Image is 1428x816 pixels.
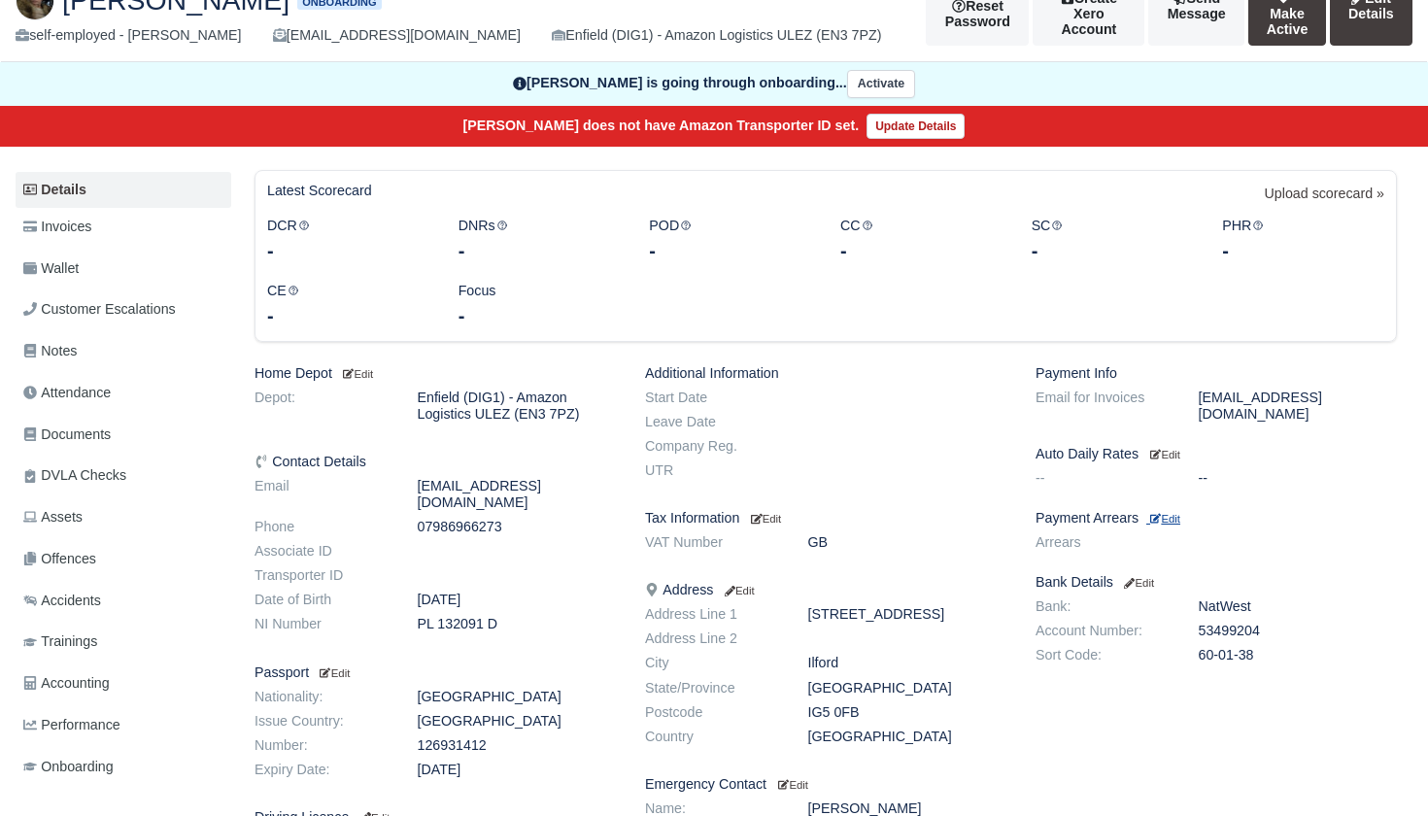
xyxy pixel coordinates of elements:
dd: [GEOGRAPHIC_DATA] [403,713,631,730]
a: Wallet [16,250,231,288]
a: Edit [1146,446,1180,461]
dt: Postcode [630,704,794,721]
small: Edit [778,779,808,791]
span: DVLA Checks [23,464,126,487]
dt: NI Number [240,616,403,632]
h6: Payment Arrears [1036,510,1397,527]
h6: Contact Details [255,454,616,470]
small: Edit [317,667,350,679]
h6: Home Depot [255,365,616,382]
span: Invoices [23,216,91,238]
span: Accidents [23,590,101,612]
span: Performance [23,714,120,736]
a: Onboarding [16,748,231,786]
dt: Address Line 2 [630,630,794,647]
span: Accounting [23,672,110,695]
dt: Associate ID [240,543,403,560]
span: Documents [23,424,111,446]
div: CE [253,280,444,329]
div: CC [826,215,1017,264]
a: Edit [340,365,373,381]
dt: VAT Number [630,534,794,551]
dd: 53499204 [1184,623,1412,639]
dd: [GEOGRAPHIC_DATA] [403,689,631,705]
div: POD [634,215,826,264]
dd: [DATE] [403,592,631,608]
span: Notes [23,340,77,362]
h6: Passport [255,664,616,681]
a: Upload scorecard » [1265,183,1384,215]
a: Accounting [16,664,231,702]
h6: Latest Scorecard [267,183,372,199]
dt: Country [630,729,794,745]
small: Edit [1150,513,1180,525]
small: Edit [721,585,754,596]
dt: State/Province [630,680,794,697]
div: Enfield (DIG1) - Amazon Logistics ULEZ (EN3 7PZ) [552,24,881,47]
a: Update Details [867,114,965,139]
dt: Address Line 1 [630,606,794,623]
a: Edit [774,776,808,792]
div: Focus [444,280,635,329]
dt: Bank: [1021,598,1184,615]
a: Customer Escalations [16,290,231,328]
a: Edit [317,664,350,680]
div: - [267,302,429,329]
dd: Ilford [794,655,1022,671]
dt: Nationality: [240,689,403,705]
a: Invoices [16,208,231,246]
div: - [840,237,1003,264]
div: DNRs [444,215,635,264]
dt: Issue Country: [240,713,403,730]
a: Performance [16,706,231,744]
dt: Expiry Date: [240,762,403,778]
dt: -- [1021,470,1184,487]
dd: [STREET_ADDRESS] [794,606,1022,623]
div: - [267,237,429,264]
h6: Address [645,582,1006,598]
dd: NatWest [1184,598,1412,615]
dt: Account Number: [1021,623,1184,639]
div: - [459,302,621,329]
dd: GB [794,534,1022,551]
h6: Tax Information [645,510,1006,527]
span: Onboarding [23,756,114,778]
dd: [GEOGRAPHIC_DATA] [794,680,1022,697]
dt: UTR [630,462,794,479]
dt: Company Reg. [630,438,794,455]
span: Assets [23,506,83,528]
div: PHR [1207,215,1399,264]
div: DCR [253,215,444,264]
a: Notes [16,332,231,370]
a: Assets [16,498,231,536]
a: Edit [1121,574,1154,590]
small: Edit [1121,577,1154,589]
small: Edit [340,368,373,380]
dt: Number: [240,737,403,754]
span: Offences [23,548,96,570]
a: Offences [16,540,231,578]
dt: Sort Code: [1021,647,1184,663]
a: Details [16,172,231,208]
h6: Payment Info [1036,365,1397,382]
dt: Transporter ID [240,567,403,584]
iframe: Chat Widget [1331,723,1428,816]
dd: 60-01-38 [1184,647,1412,663]
h6: Additional Information [645,365,1006,382]
span: Attendance [23,382,111,404]
dt: Email for Invoices [1021,390,1184,423]
button: Activate [847,70,915,98]
div: self-employed - [PERSON_NAME] [16,24,242,47]
dd: [EMAIL_ADDRESS][DOMAIN_NAME] [1184,390,1412,423]
span: Wallet [23,257,79,280]
small: Edit [751,513,781,525]
a: Accidents [16,582,231,620]
div: [EMAIL_ADDRESS][DOMAIN_NAME] [273,24,521,47]
dt: Start Date [630,390,794,406]
span: Customer Escalations [23,298,176,321]
a: DVLA Checks [16,457,231,494]
div: - [649,237,811,264]
dd: IG5 0FB [794,704,1022,721]
a: Documents [16,416,231,454]
dt: Email [240,478,403,511]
